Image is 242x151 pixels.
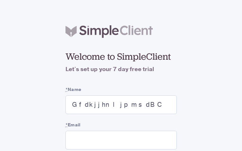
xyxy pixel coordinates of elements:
abbr: required [65,122,68,128]
abbr: required [65,87,68,93]
label: Name [65,86,177,93]
h4: Let's set up your 7 day free trial [65,65,177,74]
label: Email [65,122,177,128]
h2: Welcome to SimpleClient [65,51,177,63]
